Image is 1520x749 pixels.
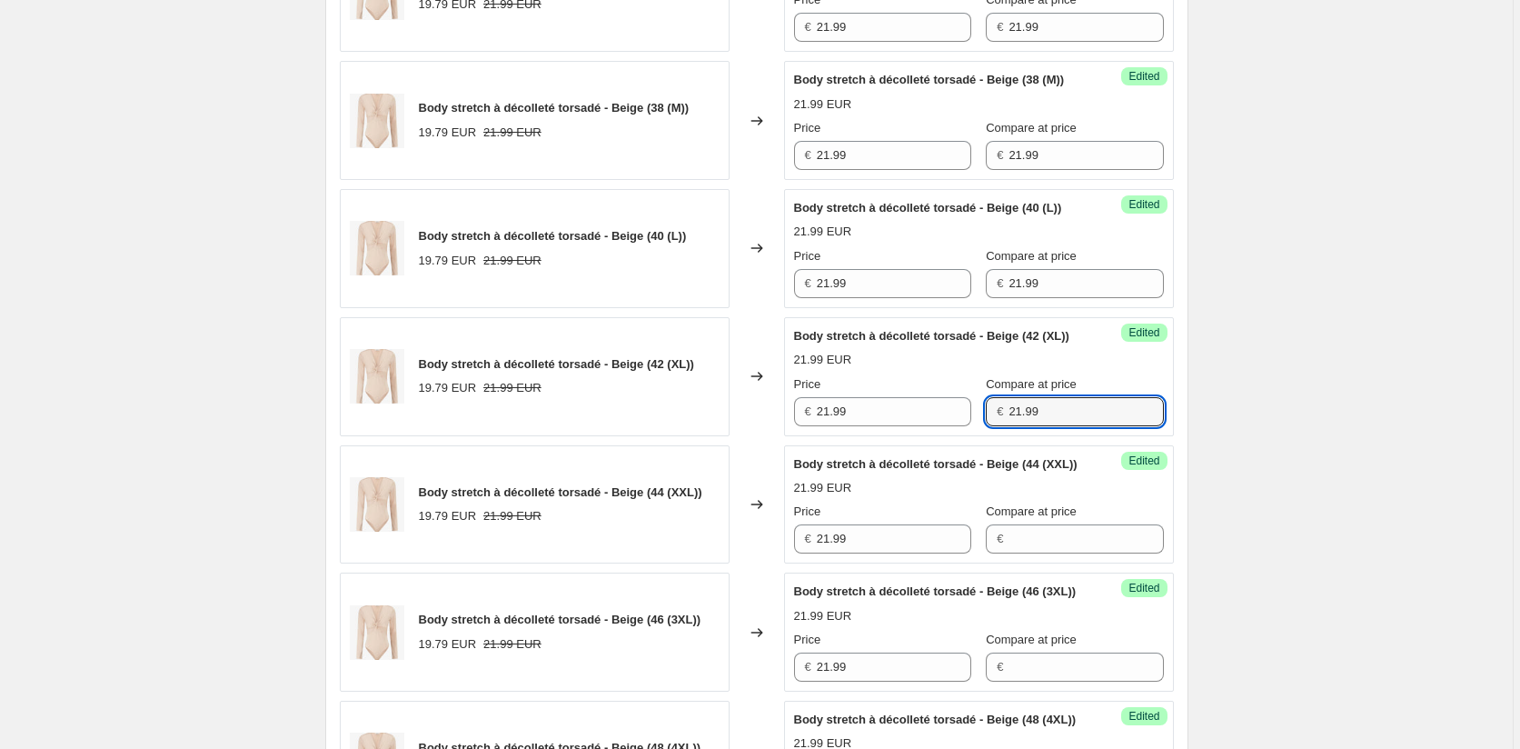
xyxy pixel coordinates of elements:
[794,479,852,497] div: 21.99 EUR
[350,605,404,660] img: JOA-1055-1_80x.jpg
[805,660,811,674] span: €
[805,20,811,34] span: €
[350,221,404,275] img: JOA-1055-1_80x.jpg
[419,485,702,499] span: Body stretch à décolleté torsadé - Beige (44 (XXL))
[1128,69,1159,84] span: Edited
[419,252,477,270] div: 19.79 EUR
[419,229,687,243] span: Body stretch à décolleté torsadé - Beige (40 (L))
[419,101,690,115] span: Body stretch à décolleté torsadé - Beige (38 (M))
[483,635,541,654] strike: 21.99 EUR
[997,660,1003,674] span: €
[997,148,1003,162] span: €
[997,404,1003,418] span: €
[986,121,1077,135] span: Compare at price
[483,379,541,397] strike: 21.99 EUR
[794,329,1069,343] span: Body stretch à décolleté torsadé - Beige (42 (XL))
[794,201,1062,215] span: Body stretch à décolleté torsadé - Beige (40 (L))
[483,252,541,270] strike: 21.99 EUR
[350,349,404,404] img: JOA-1055-1_80x.jpg
[805,148,811,162] span: €
[1128,197,1159,212] span: Edited
[350,94,404,148] img: JOA-1055-1_80x.jpg
[419,507,477,525] div: 19.79 EUR
[794,95,852,114] div: 21.99 EUR
[1128,581,1159,595] span: Edited
[805,276,811,290] span: €
[794,223,852,241] div: 21.99 EUR
[483,124,541,142] strike: 21.99 EUR
[794,713,1077,726] span: Body stretch à décolleté torsadé - Beige (48 (4XL))
[794,73,1065,86] span: Body stretch à décolleté torsadé - Beige (38 (M))
[986,377,1077,391] span: Compare at price
[419,613,701,626] span: Body stretch à décolleté torsadé - Beige (46 (3XL))
[794,121,821,135] span: Price
[794,584,1077,598] span: Body stretch à décolleté torsadé - Beige (46 (3XL))
[794,377,821,391] span: Price
[1128,325,1159,340] span: Edited
[986,633,1077,646] span: Compare at price
[419,124,477,142] div: 19.79 EUR
[794,351,852,369] div: 21.99 EUR
[986,504,1077,518] span: Compare at price
[805,532,811,545] span: €
[997,532,1003,545] span: €
[805,404,811,418] span: €
[986,249,1077,263] span: Compare at price
[419,357,694,371] span: Body stretch à décolleté torsadé - Beige (42 (XL))
[483,507,541,525] strike: 21.99 EUR
[794,249,821,263] span: Price
[1128,709,1159,724] span: Edited
[794,633,821,646] span: Price
[350,477,404,532] img: JOA-1055-1_80x.jpg
[419,635,477,654] div: 19.79 EUR
[794,607,852,625] div: 21.99 EUR
[997,20,1003,34] span: €
[997,276,1003,290] span: €
[419,379,477,397] div: 19.79 EUR
[1128,454,1159,468] span: Edited
[794,457,1078,471] span: Body stretch à décolleté torsadé - Beige (44 (XXL))
[794,504,821,518] span: Price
